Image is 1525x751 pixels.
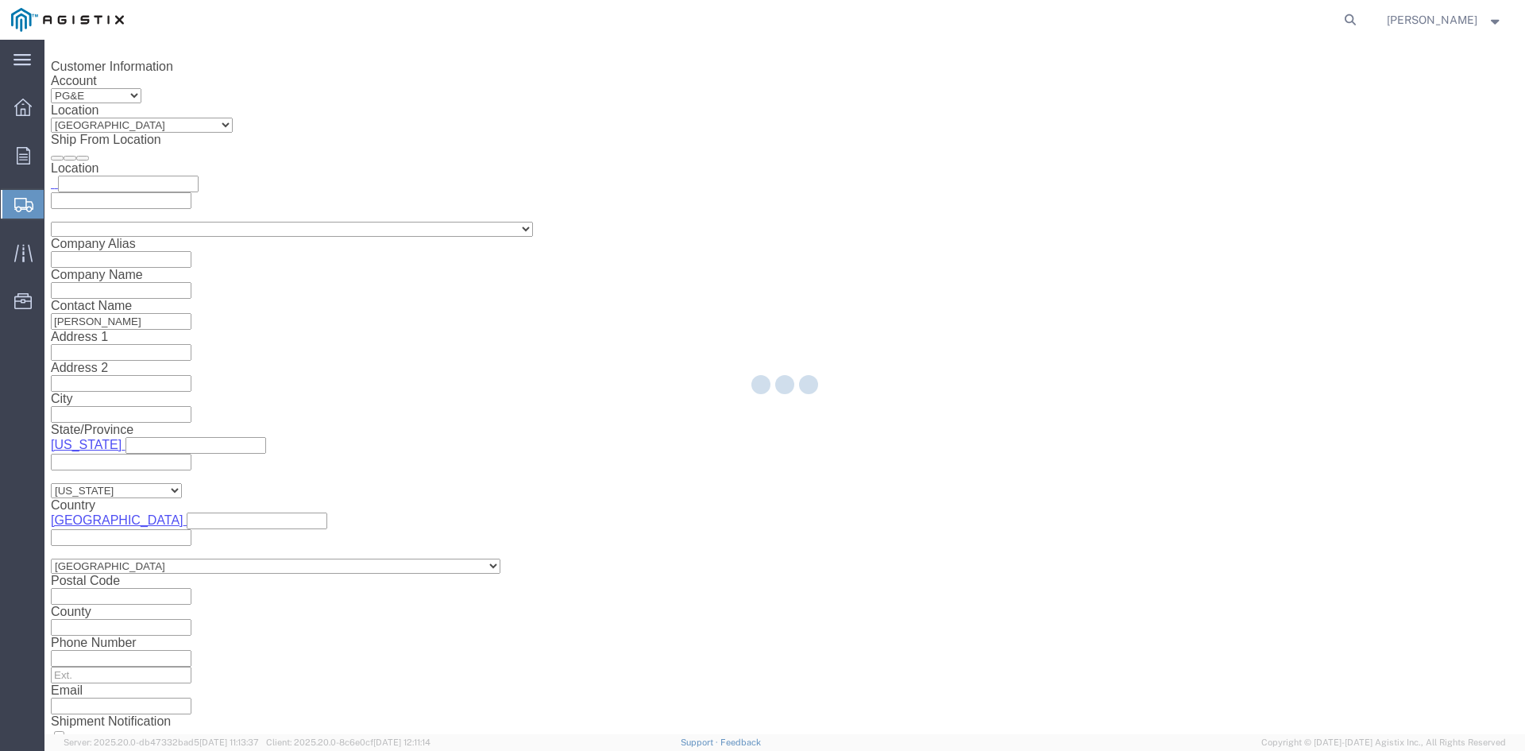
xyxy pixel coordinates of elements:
[64,737,259,747] span: Server: 2025.20.0-db47332bad5
[1386,10,1504,29] button: [PERSON_NAME]
[373,737,430,747] span: [DATE] 12:11:14
[720,737,761,747] a: Feedback
[11,8,124,32] img: logo
[1261,736,1506,749] span: Copyright © [DATE]-[DATE] Agistix Inc., All Rights Reserved
[199,737,259,747] span: [DATE] 11:13:37
[681,737,720,747] a: Support
[266,737,430,747] span: Client: 2025.20.0-8c6e0cf
[1387,11,1477,29] span: Amanda Brown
